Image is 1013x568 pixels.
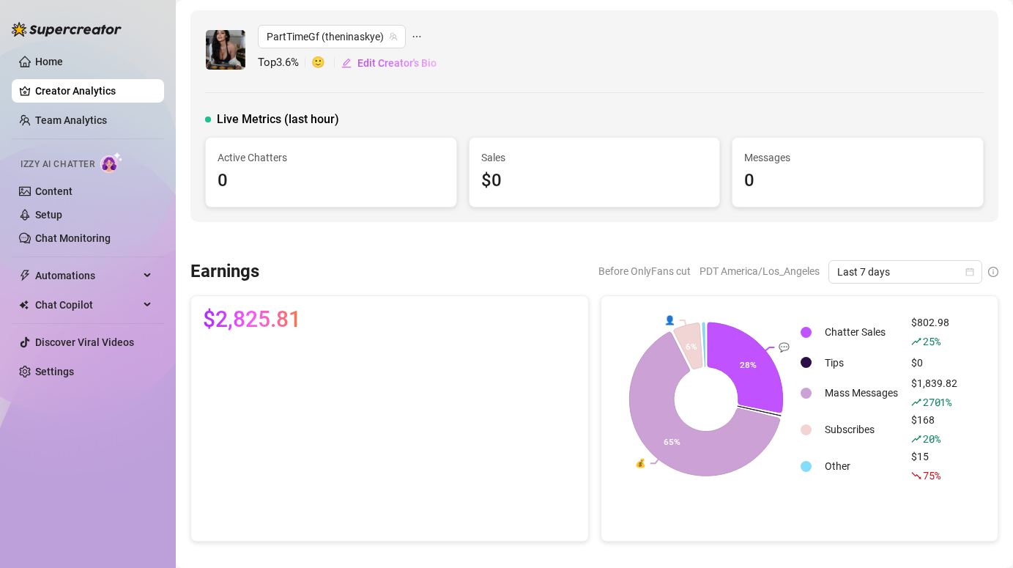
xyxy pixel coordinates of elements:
[35,293,139,317] span: Chat Copilot
[206,30,245,70] img: PartTimeGf
[35,264,139,287] span: Automations
[744,167,971,195] div: 0
[923,395,951,409] span: 2701 %
[988,267,998,277] span: info-circle
[911,397,921,407] span: rise
[700,260,820,282] span: PDT America/Los_Angeles
[779,342,790,353] text: 💬
[35,185,73,197] a: Content
[12,22,122,37] img: logo-BBDzfeDw.svg
[911,412,957,447] div: $168
[965,268,974,276] span: calendar
[35,232,111,244] a: Chat Monitoring
[819,375,904,410] td: Mass Messages
[598,260,691,282] span: Before OnlyFans cut
[911,449,957,484] div: $15
[35,366,74,377] a: Settings
[35,209,62,221] a: Setup
[744,150,971,166] span: Messages
[190,260,259,284] h3: Earnings
[35,336,134,348] a: Discover Viral Videos
[389,32,398,41] span: team
[217,111,339,128] span: Live Metrics (last hour)
[819,314,904,350] td: Chatter Sales
[911,336,921,347] span: rise
[218,150,445,166] span: Active Chatters
[911,375,957,410] div: $1,839.82
[923,468,940,482] span: 75 %
[634,457,645,468] text: 💰
[819,412,904,447] td: Subscribes
[35,114,107,126] a: Team Analytics
[35,79,152,103] a: Creator Analytics
[311,54,341,72] span: 🙂
[481,167,708,195] div: $0
[819,351,904,374] td: Tips
[357,57,437,69] span: Edit Creator's Bio
[923,432,940,446] span: 20 %
[267,26,397,48] span: PartTimeGf (theninaskye)
[819,449,904,484] td: Other
[923,334,940,348] span: 25 %
[218,167,445,195] div: 0
[664,314,675,325] text: 👤
[35,56,63,67] a: Home
[341,51,437,75] button: Edit Creator's Bio
[963,518,998,553] iframe: Intercom live chat
[911,314,957,350] div: $802.98
[412,25,422,48] span: ellipsis
[21,158,94,171] span: Izzy AI Chatter
[481,150,708,166] span: Sales
[911,471,921,481] span: fall
[341,58,352,68] span: edit
[837,261,973,283] span: Last 7 days
[203,308,301,331] span: $2,825.81
[19,300,29,310] img: Chat Copilot
[911,434,921,444] span: rise
[911,355,957,371] div: $0
[100,152,123,173] img: AI Chatter
[258,54,311,72] span: Top 3.6 %
[19,270,31,281] span: thunderbolt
